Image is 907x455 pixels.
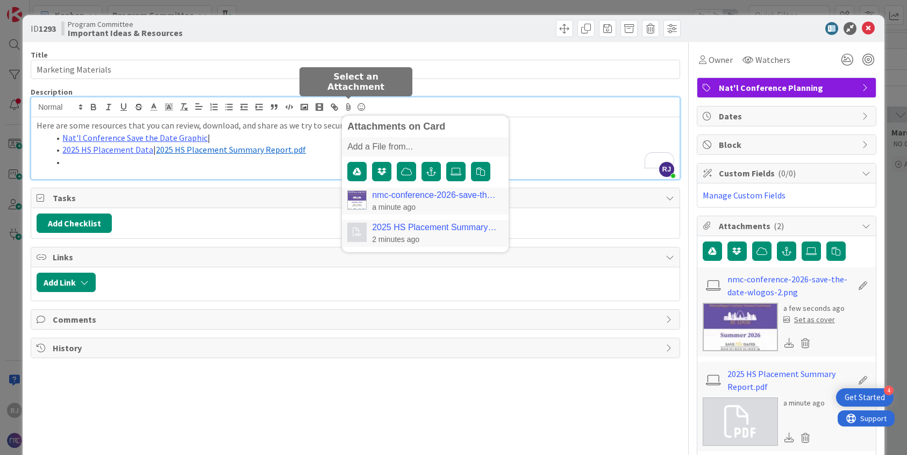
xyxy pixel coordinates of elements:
[62,132,208,143] a: Nat'l Conference Save the Date Graphic
[39,23,56,34] b: 1293
[37,214,112,233] button: Add Checklist
[719,167,856,180] span: Custom Fields
[347,121,503,132] div: Attachments on Card
[727,367,852,393] a: 2025 HS Placement Summary Report.pdf
[372,223,498,232] a: 2025 HS Placement Summary Report.pdf
[845,392,885,403] div: Get Started
[53,251,660,264] span: Links
[68,20,183,29] span: Program Committee
[755,53,790,66] span: Watchers
[709,53,733,66] span: Owner
[31,50,48,60] label: Title
[342,137,509,157] div: Add a File from...
[23,2,49,15] span: Support
[49,144,674,156] li: |
[783,336,795,350] div: Download
[53,342,660,354] span: History
[783,397,825,409] div: a minute ago
[719,81,856,94] span: Nat'l Conference Planning
[836,388,894,407] div: Open Get Started checklist, remaining modules: 4
[49,132,674,144] li: |
[304,72,408,92] h5: Select an Attachment
[659,162,674,177] span: RJ
[783,314,835,325] div: Set as cover
[703,190,785,201] a: Manage Custom Fields
[37,273,96,292] button: Add Link
[774,221,784,231] span: ( 2 )
[156,144,306,155] span: 2025 HS Placement Summary Report.pdf
[31,117,680,179] div: To enrich screen reader interactions, please activate Accessibility in Grammarly extension settings
[31,22,56,35] span: ID
[719,138,856,151] span: Block
[884,386,894,395] div: 4
[53,313,660,326] span: Comments
[68,29,183,37] b: Important Ideas & Resources
[719,110,856,123] span: Dates
[719,219,856,232] span: Attachments
[783,303,845,314] div: a few seconds ago
[783,431,795,445] div: Download
[372,202,498,212] div: a minute ago
[31,60,680,79] input: type card name here...
[372,190,498,200] a: nmc-conference-2026-save-the-date-wlogos-2.png
[53,191,660,204] span: Tasks
[372,234,498,244] div: 2 minutes ago
[778,168,796,179] span: ( 0/0 )
[62,144,153,155] a: 2025 HS Placement Data
[31,87,73,97] span: Description
[37,119,674,132] p: Here are some resources that you can review, download, and share as we try to secure conference s...
[727,273,852,298] a: nmc-conference-2026-save-the-date-wlogos-2.png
